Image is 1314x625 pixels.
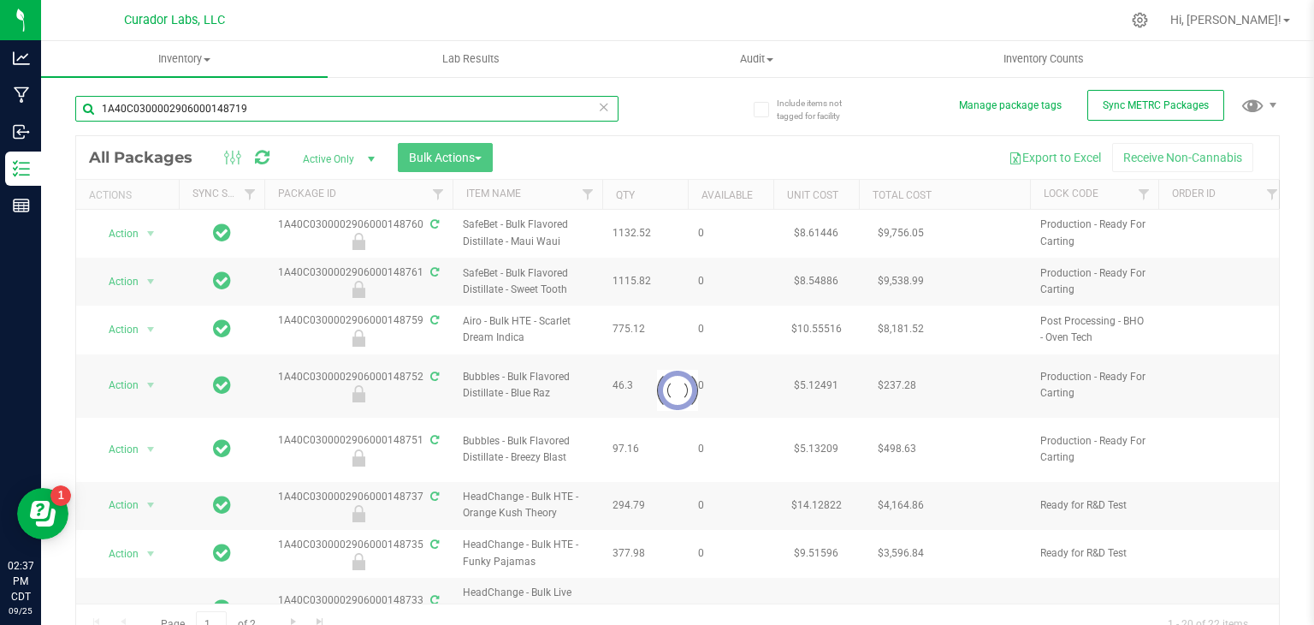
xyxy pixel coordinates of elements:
span: Hi, [PERSON_NAME]! [1170,13,1281,27]
div: Manage settings [1129,12,1151,28]
p: 02:37 PM CDT [8,558,33,604]
inline-svg: Inventory [13,160,30,177]
span: Clear [598,96,610,118]
span: Audit [615,51,900,67]
iframe: Resource center [17,488,68,539]
inline-svg: Reports [13,197,30,214]
a: Inventory [41,41,328,77]
span: Inventory [41,51,328,67]
a: Lab Results [328,41,614,77]
iframe: Resource center unread badge [50,485,71,506]
p: 09/25 [8,604,33,617]
span: Include items not tagged for facility [777,97,862,122]
span: Sync METRC Packages [1103,99,1209,111]
span: Lab Results [419,51,523,67]
span: Curador Labs, LLC [124,13,225,27]
button: Manage package tags [959,98,1062,113]
input: Search Package ID, Item Name, SKU, Lot or Part Number... [75,96,619,122]
inline-svg: Analytics [13,50,30,67]
a: Audit [614,41,901,77]
span: Inventory Counts [980,51,1107,67]
inline-svg: Manufacturing [13,86,30,104]
inline-svg: Inbound [13,123,30,140]
button: Sync METRC Packages [1087,90,1224,121]
a: Inventory Counts [900,41,1187,77]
